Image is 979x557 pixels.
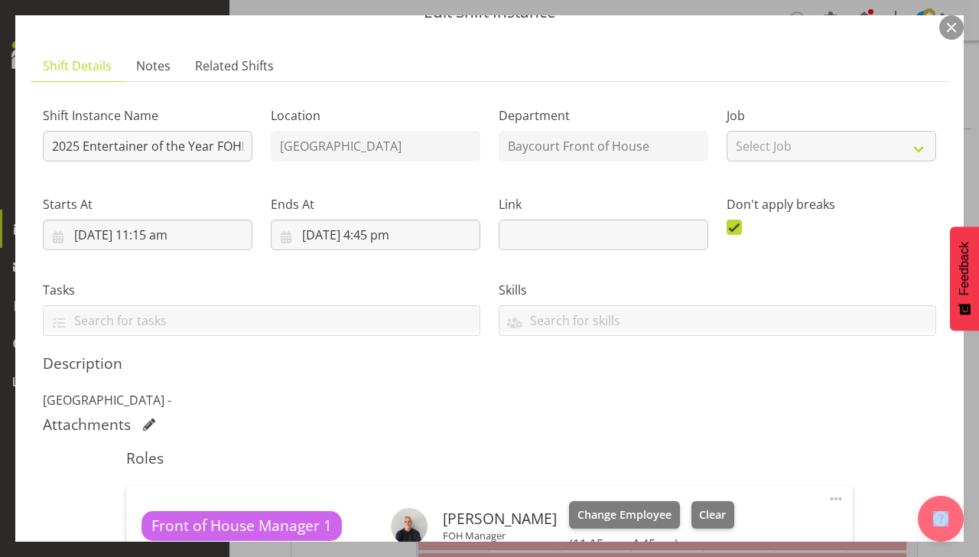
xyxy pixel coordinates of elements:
p: [GEOGRAPHIC_DATA] - [43,391,936,409]
p: Edit Shift Instance [31,4,948,20]
img: help-xxl-2.png [933,511,948,526]
img: aaron-smarte17f1d9530554f4cf5705981c6d53785.png [391,508,428,545]
input: Search for tasks [44,308,480,332]
label: Tasks [43,281,480,299]
label: Job [727,106,936,125]
input: Search for skills [499,308,935,332]
h5: Description [43,354,936,373]
span: Related Shifts [195,57,274,75]
label: Ends At [271,195,480,213]
label: Shift Instance Name [43,106,252,125]
h6: [PERSON_NAME] [443,510,557,527]
h6: (11:15am - 4:45pm) [569,536,734,552]
span: Feedback [958,242,971,295]
label: Location [271,106,480,125]
button: Feedback - Show survey [950,226,979,331]
span: Notes [136,57,171,75]
h5: Attachments [43,415,131,434]
p: FOH Manager [443,529,557,542]
input: Click to select... [43,220,252,250]
span: Shift Details [43,57,112,75]
span: Change Employee [577,507,672,523]
label: Starts At [43,195,252,213]
input: Click to select... [271,220,480,250]
label: Don't apply breaks [727,195,936,213]
input: Shift Instance Name [43,131,252,161]
label: Department [499,106,708,125]
button: Clear [691,501,735,529]
span: Front of House Manager 1 [151,515,332,537]
button: Change Employee [569,501,680,529]
h5: Roles [126,449,852,467]
label: Link [499,195,708,213]
label: Skills [499,281,936,299]
span: Clear [699,507,726,523]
